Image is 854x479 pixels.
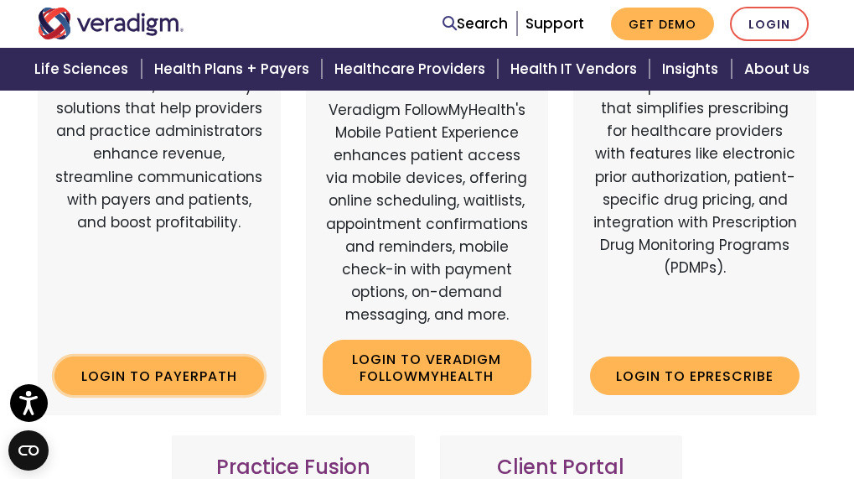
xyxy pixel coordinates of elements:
a: Health Plans + Payers [144,48,324,91]
a: Search [443,13,508,35]
p: A comprehensive solution that simplifies prescribing for healthcare providers with features like ... [590,75,800,343]
p: Web-based, user-friendly solutions that help providers and practice administrators enhance revenu... [54,75,264,343]
a: Life Sciences [24,48,143,91]
a: Health IT Vendors [500,48,652,91]
a: Support [525,13,584,34]
a: About Us [734,48,830,91]
a: Insights [652,48,733,91]
button: Open CMP widget [8,430,49,471]
a: Healthcare Providers [324,48,500,91]
img: Veradigm logo [38,8,184,39]
iframe: Drift Chat Widget [532,358,834,459]
a: Get Demo [611,8,714,40]
p: Veradigm FollowMyHealth's Mobile Patient Experience enhances patient access via mobile devices, o... [323,99,532,327]
a: Login [730,7,809,41]
a: Login to ePrescribe [590,357,800,395]
a: Login to Payerpath [54,357,264,395]
a: Login to Veradigm FollowMyHealth [323,340,532,394]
